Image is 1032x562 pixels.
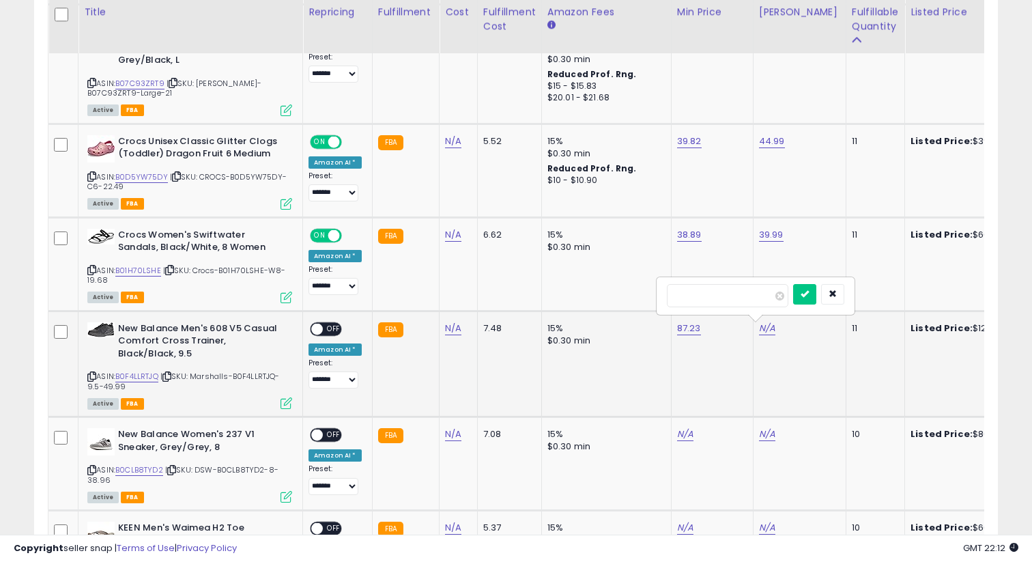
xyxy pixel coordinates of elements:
div: Amazon AI * [309,343,362,356]
span: 2025-09-10 22:12 GMT [963,542,1018,554]
a: N/A [759,427,775,441]
div: Preset: [309,265,362,296]
div: $20.01 - $21.68 [547,92,661,104]
span: FBA [121,492,144,503]
span: FBA [121,198,144,210]
div: 10 [852,428,894,440]
div: 6.62 [483,229,531,241]
small: FBA [378,322,403,337]
div: $39.85 [911,135,1024,147]
a: N/A [677,427,693,441]
span: OFF [340,136,362,147]
div: Fulfillable Quantity [852,5,899,33]
a: 38.89 [677,228,702,242]
a: N/A [759,322,775,335]
a: B0F4LLRTJQ [115,371,158,382]
small: FBA [378,428,403,443]
span: All listings currently available for purchase on Amazon [87,292,119,303]
div: Fulfillment Cost [483,5,536,33]
div: Listed Price [911,5,1029,19]
a: 39.99 [759,228,784,242]
div: 5.52 [483,135,531,147]
a: B01H70LSHE [115,265,161,277]
a: B0D5YW75DY [115,171,168,183]
b: Crocs Women's Swiftwater Sandals, Black/White, 8 Women [118,229,284,257]
img: 31T8RvP-lML._SL40_.jpg [87,428,115,455]
img: 51C65L6E+KL._SL40_.jpg [87,135,115,163]
a: N/A [445,322,461,335]
div: 11 [852,229,894,241]
div: $0.30 min [547,53,661,66]
span: All listings currently available for purchase on Amazon [87,198,119,210]
div: [PERSON_NAME] [759,5,840,19]
div: Preset: [309,464,362,495]
span: All listings currently available for purchase on Amazon [87,398,119,410]
div: ASIN: [87,135,292,208]
div: Preset: [309,359,362,389]
div: $120.00 [911,322,1024,335]
div: ASIN: [87,428,292,501]
b: New Balance Women's 237 V1 Sneaker, Grey/Grey, 8 [118,428,284,457]
strong: Copyright [14,542,63,554]
a: N/A [445,228,461,242]
a: 39.82 [677,135,702,148]
div: $10 - $10.90 [547,175,661,186]
span: ON [311,136,328,147]
div: seller snap | | [14,542,237,555]
span: | SKU: Marshalls-B0F4LLRTJQ-9.5-49.99 [87,371,280,391]
img: 31HKZb8PQgL._SL40_.jpg [87,322,115,337]
div: 15% [547,428,661,440]
b: Reduced Prof. Rng. [547,68,637,80]
div: $15 - $15.83 [547,81,661,92]
b: Crocs Unisex Classic Glitter Clogs (Toddler) Dragon Fruit 6 Medium [118,135,284,164]
div: Repricing [309,5,367,19]
a: B07C93ZRT9 [115,78,164,89]
span: OFF [323,323,345,335]
div: $0.30 min [547,440,661,453]
a: Terms of Use [117,542,175,554]
div: $0.30 min [547,241,661,253]
div: ASIN: [87,229,292,302]
span: FBA [121,104,144,116]
div: Amazon AI * [309,449,362,462]
div: Amazon AI * [309,250,362,262]
span: FBA [121,398,144,410]
div: Preset: [309,53,362,83]
a: N/A [759,521,775,535]
div: Amazon AI * [309,156,362,169]
div: Cost [445,5,472,19]
span: OFF [340,229,362,241]
span: OFF [323,430,345,441]
a: N/A [445,135,461,148]
b: Listed Price: [911,427,973,440]
img: 31gxkb8OjNL._SL40_.jpg [87,229,115,244]
div: $60.00 [911,229,1024,241]
a: 44.99 [759,135,785,148]
div: ASIN: [87,322,292,408]
div: Title [84,5,297,19]
div: Amazon Fees [547,5,665,19]
a: N/A [677,521,693,535]
span: All listings currently available for purchase on Amazon [87,104,119,116]
a: Privacy Policy [177,542,237,554]
div: 11 [852,322,894,335]
a: B0CLB8TYD2 [115,464,163,476]
a: N/A [445,427,461,441]
small: FBA [378,229,403,244]
div: 7.48 [483,322,531,335]
span: | SKU: DSW-B0CLB8TYD2-8-38.96 [87,464,278,485]
span: | SKU: CROCS-B0D5YW75DY-C6-22.49 [87,171,287,192]
div: 11 [852,135,894,147]
b: Reduced Prof. Rng. [547,163,637,174]
div: 15% [547,322,661,335]
div: Min Price [677,5,747,19]
b: Listed Price: [911,322,973,335]
span: ON [311,229,328,241]
div: 15% [547,135,661,147]
a: 87.23 [677,322,701,335]
small: FBA [378,135,403,150]
span: FBA [121,292,144,303]
div: 7.08 [483,428,531,440]
b: New Balance Men's 608 V5 Casual Comfort Cross Trainer, Black/Black, 9.5 [118,322,284,364]
b: Listed Price: [911,228,973,241]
